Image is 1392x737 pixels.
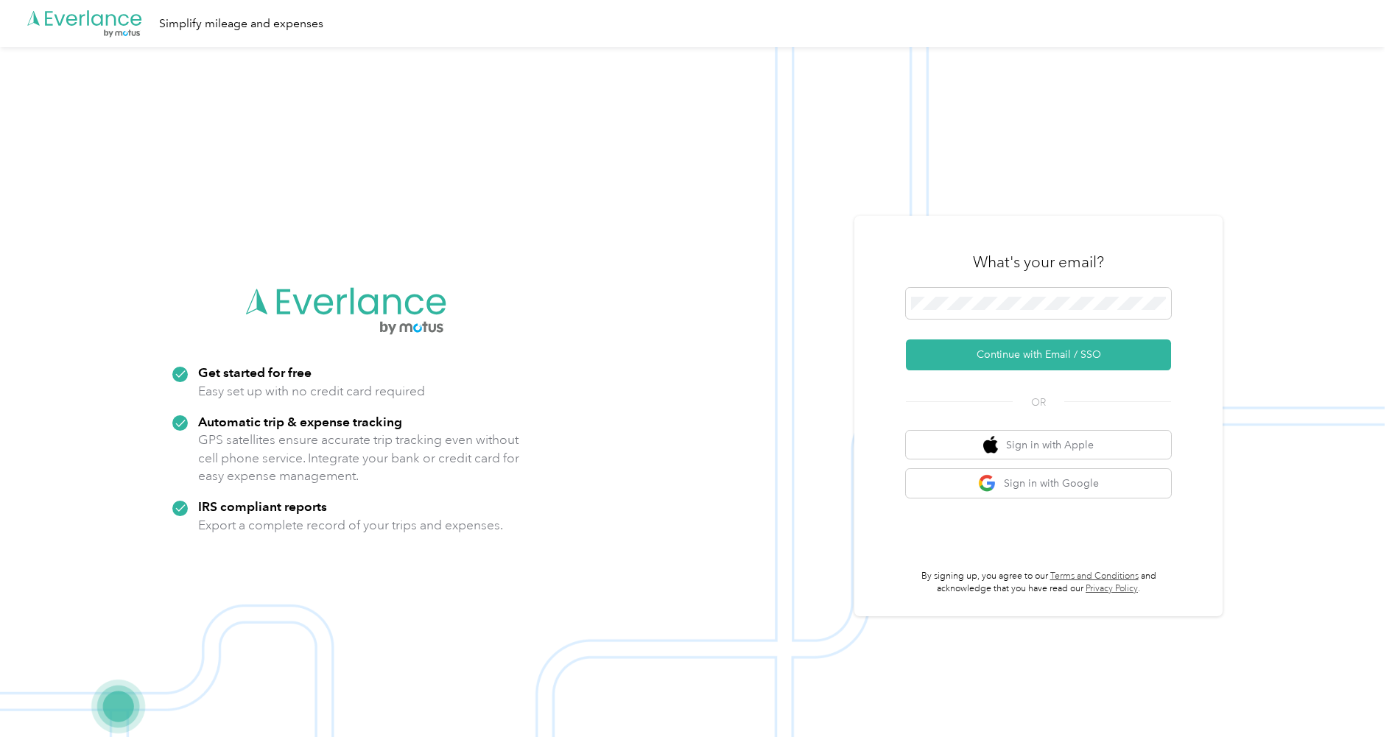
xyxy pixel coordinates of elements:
img: google logo [978,474,996,493]
strong: Get started for free [198,364,312,380]
button: Continue with Email / SSO [906,339,1171,370]
button: google logoSign in with Google [906,469,1171,498]
img: apple logo [983,436,998,454]
p: By signing up, you agree to our and acknowledge that you have read our . [906,570,1171,596]
h3: What's your email? [973,252,1104,272]
button: apple logoSign in with Apple [906,431,1171,459]
p: Easy set up with no credit card required [198,382,425,401]
p: GPS satellites ensure accurate trip tracking even without cell phone service. Integrate your bank... [198,431,520,485]
span: OR [1013,395,1064,410]
strong: Automatic trip & expense tracking [198,414,402,429]
div: Simplify mileage and expenses [159,15,323,33]
strong: IRS compliant reports [198,498,327,514]
iframe: Everlance-gr Chat Button Frame [1310,655,1392,737]
a: Terms and Conditions [1050,571,1139,582]
a: Privacy Policy [1086,583,1138,594]
p: Export a complete record of your trips and expenses. [198,516,503,535]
